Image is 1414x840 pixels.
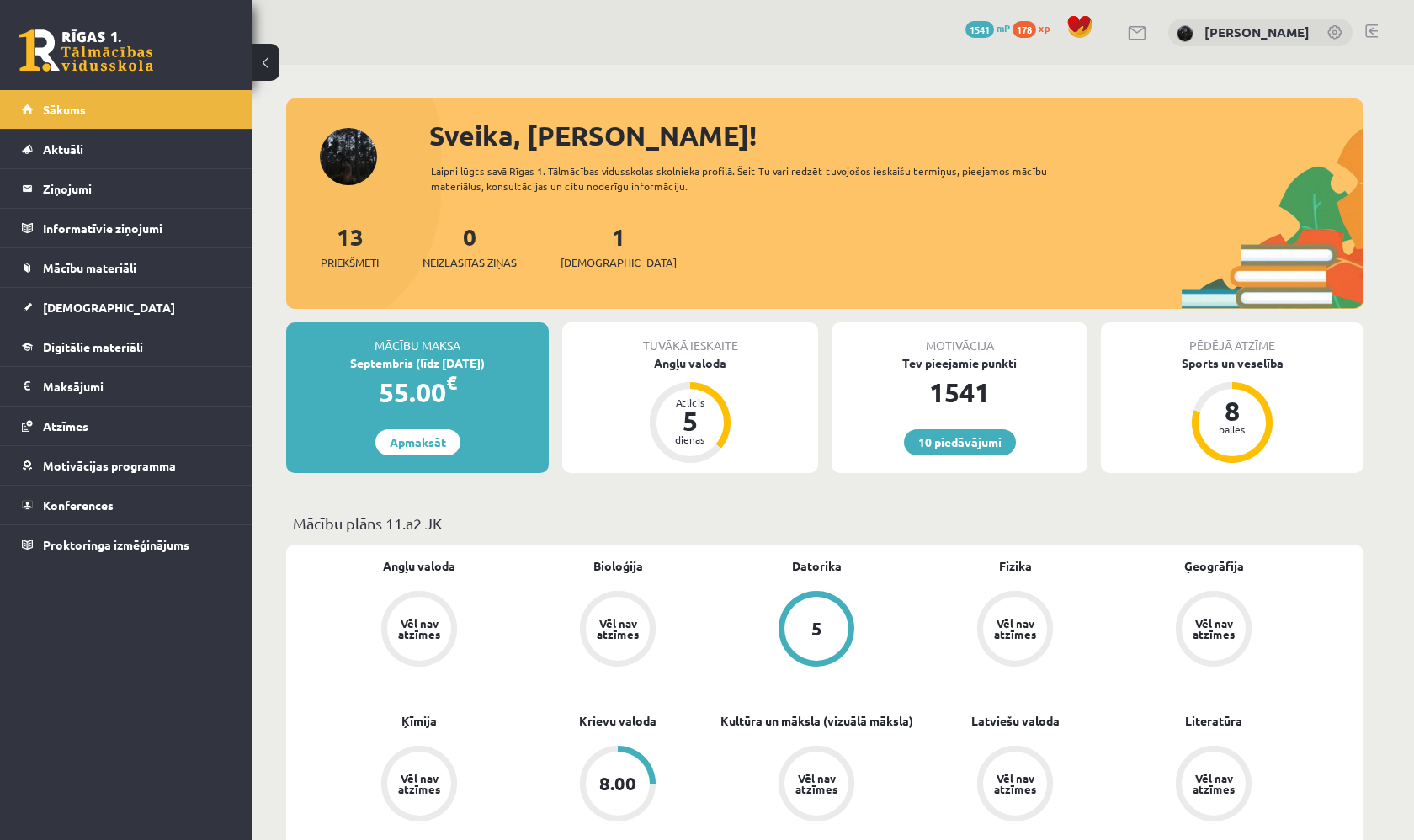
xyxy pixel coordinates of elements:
a: Ziņojumi [22,169,231,208]
span: Digitālie materiāli [43,339,143,354]
div: Pēdējā atzīme [1101,322,1363,354]
div: Atlicis [665,397,715,407]
div: Vēl nav atzīmes [1190,773,1237,795]
span: Mācību materiāli [43,260,136,275]
span: mP [997,21,1010,35]
a: Krievu valoda [579,712,656,730]
a: [DEMOGRAPHIC_DATA] [22,288,231,327]
a: 0Neizlasītās ziņas [423,221,517,271]
a: [PERSON_NAME] [1204,24,1310,40]
span: xp [1039,21,1050,35]
a: Maksājumi [22,367,231,406]
span: € [446,370,457,395]
a: Digitālie materiāli [22,327,231,366]
div: Vēl nav atzīmes [1190,618,1237,640]
a: Aktuāli [22,130,231,168]
div: Tev pieejamie punkti [832,354,1087,372]
div: Sveika, [PERSON_NAME]! [429,115,1363,156]
a: Vēl nav atzīmes [518,591,717,670]
div: Angļu valoda [562,354,818,372]
div: 55.00 [286,372,549,412]
a: Vēl nav atzīmes [717,746,916,825]
span: Priekšmeti [321,254,379,271]
a: Vēl nav atzīmes [916,746,1114,825]
a: Literatūra [1185,712,1242,730]
a: Informatīvie ziņojumi [22,209,231,247]
a: Ģeogrāfija [1184,557,1244,575]
div: Tuvākā ieskaite [562,322,818,354]
div: Motivācija [832,322,1087,354]
div: Vēl nav atzīmes [396,618,443,640]
a: Fizika [999,557,1032,575]
a: Atzīmes [22,407,231,445]
a: Vēl nav atzīmes [1114,591,1313,670]
a: Angļu valoda Atlicis 5 dienas [562,354,818,465]
legend: Maksājumi [43,367,231,406]
span: Proktoringa izmēģinājums [43,537,189,552]
a: Vēl nav atzīmes [916,591,1114,670]
a: Apmaksāt [375,429,460,455]
a: Sports un veselība 8 balles [1101,354,1363,465]
div: Vēl nav atzīmes [991,618,1039,640]
div: Vēl nav atzīmes [991,773,1039,795]
a: 1541 mP [965,21,1010,35]
a: Bioloģija [593,557,643,575]
a: Kultūra un māksla (vizuālā māksla) [720,712,913,730]
span: 1541 [965,21,994,38]
a: Vēl nav atzīmes [320,746,518,825]
div: 8 [1207,397,1257,424]
a: Vēl nav atzīmes [320,591,518,670]
a: Motivācijas programma [22,446,231,485]
span: 178 [1013,21,1036,38]
span: Aktuāli [43,141,83,157]
span: [DEMOGRAPHIC_DATA] [43,300,175,315]
a: 10 piedāvājumi [904,429,1016,455]
a: Vēl nav atzīmes [1114,746,1313,825]
span: Konferences [43,497,114,513]
a: 1[DEMOGRAPHIC_DATA] [561,221,677,271]
div: 8.00 [599,774,636,793]
span: Atzīmes [43,418,88,433]
div: Sports un veselība [1101,354,1363,372]
a: Mācību materiāli [22,248,231,287]
div: Septembris (līdz [DATE]) [286,354,549,372]
a: Rīgas 1. Tālmācības vidusskola [19,29,153,72]
span: [DEMOGRAPHIC_DATA] [561,254,677,271]
legend: Ziņojumi [43,169,231,208]
span: Motivācijas programma [43,458,176,473]
div: 5 [665,407,715,434]
div: Vēl nav atzīmes [594,618,641,640]
a: 5 [717,591,916,670]
div: balles [1207,424,1257,434]
a: 13Priekšmeti [321,221,379,271]
div: Vēl nav atzīmes [793,773,840,795]
div: 1541 [832,372,1087,412]
div: 5 [811,619,822,638]
span: Sākums [43,102,86,117]
div: Laipni lūgts savā Rīgas 1. Tālmācības vidusskolas skolnieka profilā. Šeit Tu vari redzēt tuvojošo... [431,163,1077,194]
img: Karolina Rogalika [1177,25,1193,42]
span: Neizlasītās ziņas [423,254,517,271]
a: Angļu valoda [383,557,455,575]
a: 8.00 [518,746,717,825]
a: Ķīmija [401,712,437,730]
a: Latviešu valoda [971,712,1060,730]
a: 178 xp [1013,21,1058,35]
a: Sākums [22,90,231,129]
a: Konferences [22,486,231,524]
a: Datorika [792,557,842,575]
legend: Informatīvie ziņojumi [43,209,231,247]
div: Mācību maksa [286,322,549,354]
div: dienas [665,434,715,444]
p: Mācību plāns 11.a2 JK [293,512,1357,534]
a: Proktoringa izmēģinājums [22,525,231,564]
div: Vēl nav atzīmes [396,773,443,795]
